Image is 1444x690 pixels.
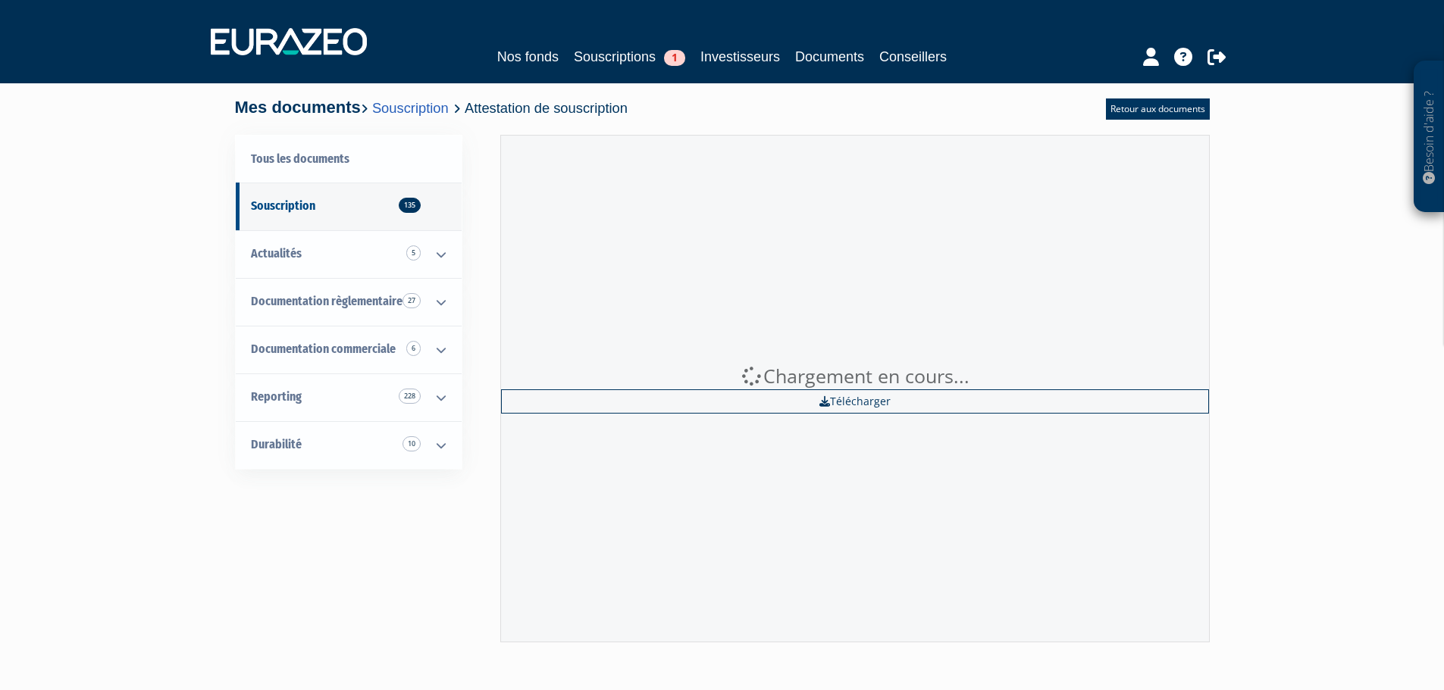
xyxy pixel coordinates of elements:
a: Souscription135 [236,183,462,230]
span: 228 [399,389,421,404]
a: Reporting 228 [236,373,462,421]
span: Documentation commerciale [251,342,396,356]
h4: Mes documents [235,98,628,117]
span: 1 [664,50,685,66]
span: 6 [406,341,421,356]
span: 5 [406,245,421,261]
span: Durabilité [251,437,302,451]
a: Souscription [372,100,449,116]
a: Investisseurs [700,46,780,67]
img: 1732889491-logotype_eurazeo_blanc_rvb.png [211,28,367,55]
span: Documentation règlementaire [251,294,403,308]
span: 135 [399,198,421,213]
span: 27 [403,293,421,308]
a: Durabilité 10 [236,421,462,469]
span: Actualités [251,246,302,261]
a: Actualités 5 [236,230,462,278]
span: Souscription [251,198,315,213]
span: Reporting [251,389,302,404]
a: Documentation commerciale 6 [236,326,462,373]
p: Besoin d'aide ? [1421,69,1438,205]
div: Chargement en cours... [501,363,1209,390]
a: Documents [795,46,864,67]
a: Retour aux documents [1106,98,1210,120]
a: Télécharger [501,389,1209,414]
a: Nos fonds [497,46,559,67]
span: Attestation de souscription [465,100,628,116]
span: 10 [403,436,421,451]
a: Conseillers [879,46,947,67]
a: Tous les documents [236,136,462,183]
a: Souscriptions1 [574,46,685,67]
a: Documentation règlementaire 27 [236,278,462,326]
